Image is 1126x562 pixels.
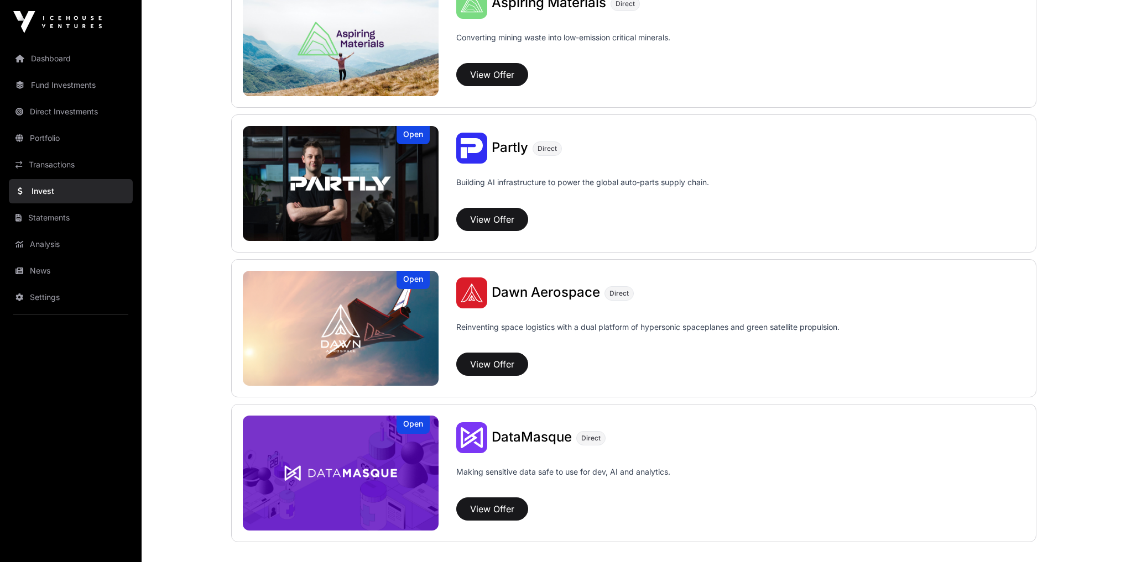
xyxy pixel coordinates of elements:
img: Icehouse Ventures Logo [13,11,102,33]
button: View Offer [456,63,528,86]
img: Dawn Aerospace [243,271,439,386]
p: Reinventing space logistics with a dual platform of hypersonic spaceplanes and green satellite pr... [456,322,840,348]
div: Open [397,126,430,144]
a: DataMasqueOpen [243,416,439,531]
a: Dawn AerospaceOpen [243,271,439,386]
iframe: Chat Widget [1071,509,1126,562]
a: Settings [9,285,133,309]
span: Direct [581,434,601,443]
div: Open [397,416,430,434]
button: View Offer [456,353,528,376]
img: DataMasque [243,416,439,531]
a: Analysis [9,232,133,256]
span: Direct [609,289,629,298]
a: Partly [492,141,528,155]
span: DataMasque [492,429,572,445]
img: Partly [243,126,439,241]
div: Open [397,271,430,289]
p: Building AI infrastructure to power the global auto-parts supply chain. [456,177,709,203]
img: DataMasque [456,422,487,453]
span: Direct [538,144,557,153]
a: Invest [9,179,133,203]
span: Dawn Aerospace [492,284,600,300]
img: Dawn Aerospace [456,277,487,308]
button: View Offer [456,497,528,521]
span: Partly [492,139,528,155]
a: Portfolio [9,126,133,150]
button: View Offer [456,208,528,231]
a: Dashboard [9,46,133,71]
a: News [9,259,133,283]
a: Statements [9,206,133,230]
a: Direct Investments [9,99,133,124]
p: Converting mining waste into low-emission critical minerals. [456,32,670,59]
a: DataMasque [492,430,572,445]
p: Making sensitive data safe to use for dev, AI and analytics. [456,466,670,493]
a: Fund Investments [9,73,133,97]
a: Dawn Aerospace [492,286,600,300]
a: PartlyOpen [243,126,439,241]
img: Partly [456,133,487,164]
a: Transactions [9,153,133,177]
